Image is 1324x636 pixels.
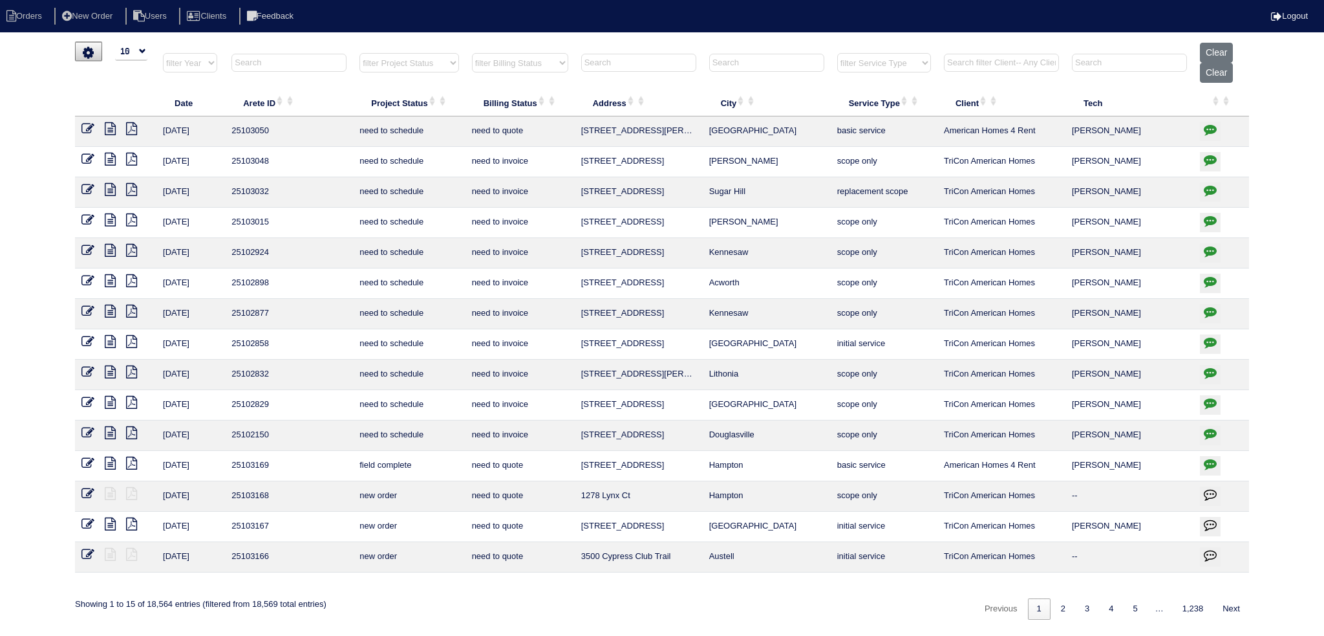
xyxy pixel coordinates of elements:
[1065,177,1193,208] td: [PERSON_NAME]
[575,208,703,238] td: [STREET_ADDRESS]
[831,542,937,573] td: initial service
[239,8,304,25] li: Feedback
[1065,542,1193,573] td: --
[225,329,353,360] td: 25102858
[156,116,225,147] td: [DATE]
[353,116,465,147] td: need to schedule
[156,238,225,269] td: [DATE]
[1100,598,1122,620] a: 4
[225,208,353,238] td: 25103015
[353,89,465,116] th: Project Status: activate to sort column ascending
[225,451,353,481] td: 25103169
[575,89,703,116] th: Address: activate to sort column ascending
[125,8,177,25] li: Users
[937,542,1065,573] td: TriCon American Homes
[156,542,225,573] td: [DATE]
[353,147,465,177] td: need to schedule
[156,481,225,512] td: [DATE]
[1065,299,1193,329] td: [PERSON_NAME]
[1072,54,1187,72] input: Search
[465,421,575,451] td: need to invoice
[831,299,937,329] td: scope only
[1065,329,1193,360] td: [PERSON_NAME]
[465,147,575,177] td: need to invoice
[353,299,465,329] td: need to schedule
[831,451,937,481] td: basic service
[703,329,831,360] td: [GEOGRAPHIC_DATA]
[937,329,1065,360] td: TriCon American Homes
[225,177,353,208] td: 25103032
[353,269,465,299] td: need to schedule
[703,390,831,421] td: [GEOGRAPHIC_DATA]
[1065,208,1193,238] td: [PERSON_NAME]
[1065,360,1193,390] td: [PERSON_NAME]
[703,421,831,451] td: Douglasville
[937,421,1065,451] td: TriCon American Homes
[225,360,353,390] td: 25102832
[1028,598,1051,620] a: 1
[831,360,937,390] td: scope only
[353,360,465,390] td: need to schedule
[575,451,703,481] td: [STREET_ADDRESS]
[1065,147,1193,177] td: [PERSON_NAME]
[1173,598,1213,620] a: 1,238
[937,451,1065,481] td: American Homes 4 Rent
[831,177,937,208] td: replacement scope
[179,11,237,21] a: Clients
[831,512,937,542] td: initial service
[937,481,1065,512] td: TriCon American Homes
[575,269,703,299] td: [STREET_ADDRESS]
[575,421,703,451] td: [STREET_ADDRESS]
[831,89,937,116] th: Service Type: activate to sort column ascending
[353,208,465,238] td: need to schedule
[831,116,937,147] td: basic service
[353,329,465,360] td: need to schedule
[937,512,1065,542] td: TriCon American Homes
[831,269,937,299] td: scope only
[703,542,831,573] td: Austell
[1065,89,1193,116] th: Tech
[225,481,353,512] td: 25103168
[465,269,575,299] td: need to invoice
[353,512,465,542] td: new order
[465,542,575,573] td: need to quote
[575,481,703,512] td: 1278 Lynx Ct
[1193,89,1249,116] th: : activate to sort column ascending
[831,390,937,421] td: scope only
[465,329,575,360] td: need to invoice
[54,8,123,25] li: New Order
[1065,116,1193,147] td: [PERSON_NAME]
[703,116,831,147] td: [GEOGRAPHIC_DATA]
[703,177,831,208] td: Sugar Hill
[465,238,575,269] td: need to invoice
[937,208,1065,238] td: TriCon American Homes
[1065,269,1193,299] td: [PERSON_NAME]
[1065,238,1193,269] td: [PERSON_NAME]
[465,390,575,421] td: need to invoice
[831,329,937,360] td: initial service
[465,512,575,542] td: need to quote
[1065,390,1193,421] td: [PERSON_NAME]
[1124,598,1146,620] a: 5
[575,390,703,421] td: [STREET_ADDRESS]
[156,208,225,238] td: [DATE]
[1065,451,1193,481] td: [PERSON_NAME]
[976,598,1027,620] a: Previous
[709,54,824,72] input: Search
[937,299,1065,329] td: TriCon American Homes
[703,451,831,481] td: Hampton
[125,11,177,21] a: Users
[575,116,703,147] td: [STREET_ADDRESS][PERSON_NAME]
[831,208,937,238] td: scope only
[1271,11,1308,21] a: Logout
[1200,43,1233,63] button: Clear
[1076,598,1098,620] a: 3
[575,542,703,573] td: 3500 Cypress Club Trail
[353,177,465,208] td: need to schedule
[353,238,465,269] td: need to schedule
[225,238,353,269] td: 25102924
[465,360,575,390] td: need to invoice
[581,54,696,72] input: Search
[703,89,831,116] th: City: activate to sort column ascending
[156,390,225,421] td: [DATE]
